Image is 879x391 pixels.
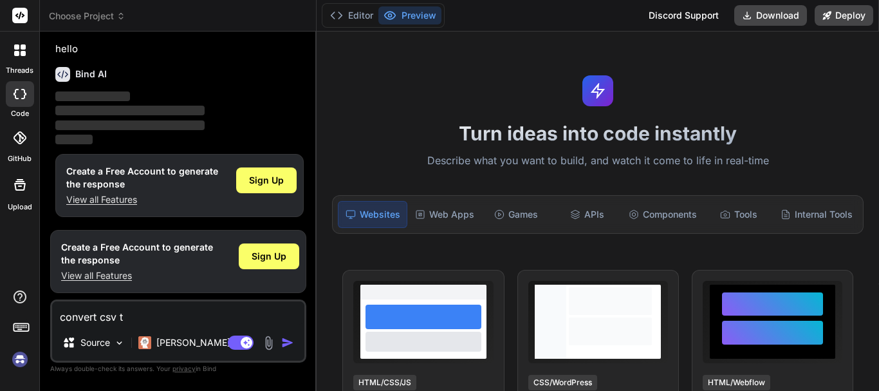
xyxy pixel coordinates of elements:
[8,153,32,164] label: GitHub
[8,202,32,213] label: Upload
[252,250,286,263] span: Sign Up
[641,5,726,26] div: Discord Support
[55,135,93,144] span: ‌
[703,375,770,390] div: HTML/Webflow
[61,241,213,267] h1: Create a Free Account to generate the response
[734,5,807,26] button: Download
[49,10,125,23] span: Choose Project
[410,201,479,228] div: Web Apps
[11,108,29,119] label: code
[624,201,702,228] div: Components
[482,201,550,228] div: Games
[705,201,773,228] div: Tools
[338,201,407,228] div: Websites
[6,65,33,76] label: threads
[138,336,151,349] img: Claude 4 Sonnet
[172,365,196,372] span: privacy
[156,336,252,349] p: [PERSON_NAME] 4 S..
[80,336,110,349] p: Source
[55,120,205,130] span: ‌
[249,174,284,187] span: Sign Up
[324,153,871,169] p: Describe what you want to build, and watch it come to life in real-time
[324,122,871,145] h1: Turn ideas into code instantly
[553,201,621,228] div: APIs
[353,375,416,390] div: HTML/CSS/JS
[378,6,441,24] button: Preview
[61,269,213,282] p: View all Features
[52,301,304,325] textarea: convert csv t
[9,348,31,370] img: signin
[114,338,125,348] img: Pick Models
[50,363,306,375] p: Always double-check its answers. Your in Bind
[775,201,858,228] div: Internal Tools
[55,42,304,57] p: hello
[325,6,378,24] button: Editor
[815,5,873,26] button: Deploy
[281,336,294,349] img: icon
[528,375,597,390] div: CSS/WordPress
[55,106,205,115] span: ‌
[66,193,218,206] p: View all Features
[66,165,218,191] h1: Create a Free Account to generate the response
[75,68,107,81] h6: Bind AI
[55,91,130,101] span: ‌
[261,336,276,350] img: attachment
